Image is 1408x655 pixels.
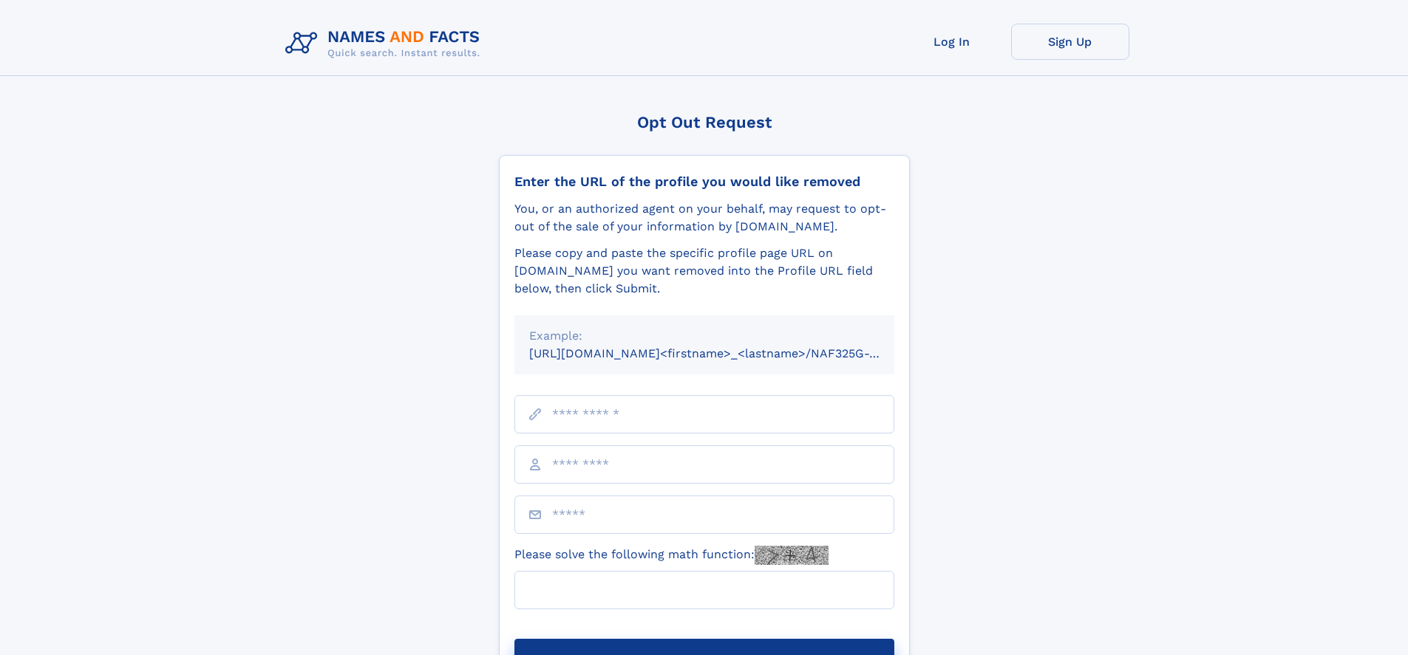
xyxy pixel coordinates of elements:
[1011,24,1129,60] a: Sign Up
[499,113,910,131] div: Opt Out Request
[514,174,894,190] div: Enter the URL of the profile you would like removed
[893,24,1011,60] a: Log In
[514,244,894,298] div: Please copy and paste the specific profile page URL on [DOMAIN_NAME] you want removed into the Pr...
[529,327,880,345] div: Example:
[279,24,492,64] img: Logo Names and Facts
[514,200,894,236] div: You, or an authorized agent on your behalf, may request to opt-out of the sale of your informatio...
[529,346,922,360] small: [URL][DOMAIN_NAME]<firstname>_<lastname>/NAF325G-xxxxxxxx
[514,546,829,565] label: Please solve the following math function:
